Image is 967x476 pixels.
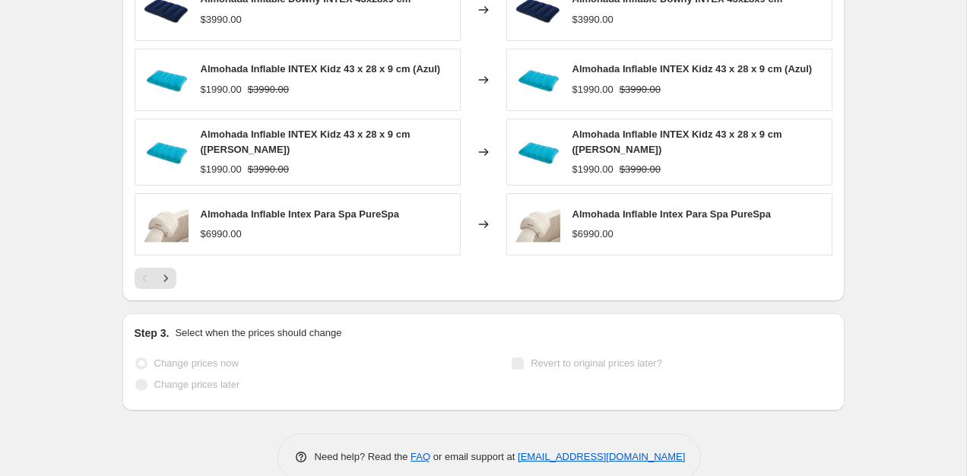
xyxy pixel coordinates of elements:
span: Almohada Inflable INTEX Kidz 43 x 28 x 9 cm (Azul) [572,63,813,75]
h2: Step 3. [135,325,170,341]
div: $3990.00 [201,12,242,27]
strike: $3990.00 [248,162,289,177]
span: Almohada Inflable Intex Para Spa PureSpa [201,208,400,220]
span: Almohada Inflable Intex Para Spa PureSpa [572,208,772,220]
p: Select when the prices should change [175,325,341,341]
div: $6990.00 [572,227,613,242]
div: $1990.00 [572,82,613,97]
strike: $3990.00 [620,82,661,97]
strike: $3990.00 [248,82,289,97]
div: $1990.00 [201,162,242,177]
span: Change prices later [154,379,240,390]
span: Revert to original prices later? [531,357,662,369]
a: FAQ [411,451,430,462]
span: Almohada Inflable INTEX Kidz 43 x 28 x 9 cm ([PERSON_NAME]) [201,129,411,155]
div: $1990.00 [201,82,242,97]
nav: Pagination [135,268,176,289]
span: Almohada Inflable INTEX Kidz 43 x 28 x 9 cm (Azul) [201,63,441,75]
span: Almohada Inflable INTEX Kidz 43 x 28 x 9 cm ([PERSON_NAME]) [572,129,782,155]
a: [EMAIL_ADDRESS][DOMAIN_NAME] [518,451,685,462]
span: Change prices now [154,357,239,369]
img: 68676-1_80x.jpg [515,57,560,103]
button: Next [155,268,176,289]
div: $3990.00 [572,12,613,27]
div: $6990.00 [201,227,242,242]
span: Need help? Read the [315,451,411,462]
strike: $3990.00 [620,162,661,177]
div: $1990.00 [572,162,613,177]
img: 28501-2_80x.jpg [143,202,189,247]
img: 28501-2_80x.jpg [515,202,560,247]
span: or email support at [430,451,518,462]
img: 68676-1_80x.jpg [143,129,189,175]
img: 68676-1_80x.jpg [515,129,560,175]
img: 68676-1_80x.jpg [143,57,189,103]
